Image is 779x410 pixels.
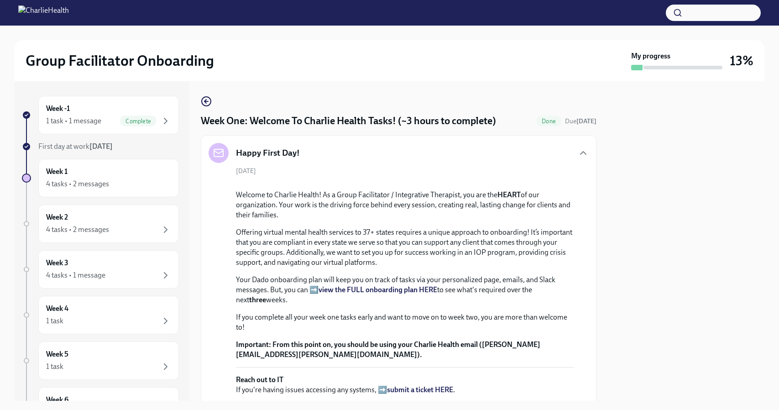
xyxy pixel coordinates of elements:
a: First day at work[DATE] [22,142,179,152]
h3: 13% [730,53,753,69]
span: [DATE] [236,167,256,175]
h6: Week 6 [46,395,68,405]
h6: Week 1 [46,167,68,177]
span: First day at work [38,142,113,151]
span: Due [565,117,596,125]
span: Complete [120,118,157,125]
p: Your Dado onboarding plan will keep you on track of tasks via your personalized page, emails, and... [236,275,574,305]
strong: HEART [497,190,521,199]
strong: [DATE] [89,142,113,151]
h6: Week 3 [46,258,68,268]
div: 4 tasks • 2 messages [46,179,109,189]
a: Week 41 task [22,296,179,334]
h5: Happy First Day! [236,147,300,159]
a: Week 14 tasks • 2 messages [22,159,179,197]
h2: Group Facilitator Onboarding [26,52,214,70]
p: If you complete all your week one tasks early and want to move on to week two, you are more than ... [236,312,574,332]
h6: Week -1 [46,104,70,114]
div: 1 task [46,316,63,326]
span: August 25th, 2025 10:00 [565,117,596,126]
a: Week 51 task [22,342,179,380]
h6: Week 2 [46,212,68,222]
div: 4 tasks • 2 messages [46,225,109,235]
div: 1 task [46,362,63,372]
h4: Week One: Welcome To Charlie Health Tasks! (~3 hours to complete) [201,114,496,128]
strong: three [249,295,266,304]
a: submit a ticket HERE [387,385,453,394]
h6: Week 4 [46,304,68,314]
a: view the FULL onboarding plan HERE [319,285,437,294]
strong: Important: [236,340,271,349]
p: Offering virtual mental health services to 37+ states requires a unique approach to onboarding! I... [236,227,574,268]
a: Week -11 task • 1 messageComplete [22,96,179,134]
p: If you're having issues accessing any systems, ➡️ . [236,375,574,395]
img: CharlieHealth [18,5,69,20]
div: 4 tasks • 1 message [46,270,105,280]
strong: Reach out to IT [236,375,283,384]
strong: [DATE] [576,117,596,125]
p: Welcome to Charlie Health! As a Group Facilitator / Integrative Therapist, you are the of our org... [236,190,574,220]
strong: From this point on, you should be using your Charlie Health email ([PERSON_NAME][EMAIL_ADDRESS][P... [236,340,540,359]
span: Done [536,118,561,125]
a: Week 24 tasks • 2 messages [22,205,179,243]
strong: My progress [631,51,670,61]
a: Week 34 tasks • 1 message [22,250,179,289]
h6: Week 5 [46,349,68,359]
div: 1 task • 1 message [46,116,101,126]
